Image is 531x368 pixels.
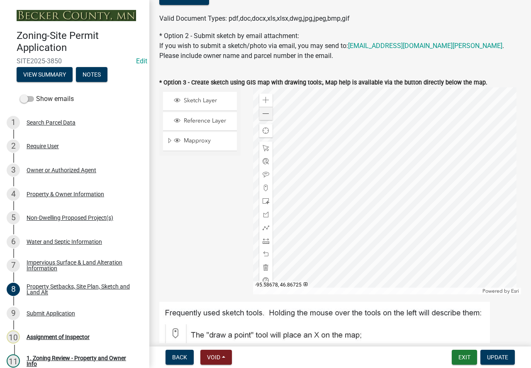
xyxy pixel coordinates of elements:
div: Assignment of Inspector [27,334,90,340]
div: Reference Layer [173,117,234,125]
div: Sketch Layer [173,97,234,105]
div: 8 [7,283,20,296]
button: Void [200,350,232,365]
h4: Zoning-Site Permit Application [17,30,143,54]
div: * Option 2 - Submit sketch by email attachment: [159,31,521,61]
a: Esri [511,288,519,294]
span: Valid Document Types: pdf,doc,docx,xls,xlsx,dwg,jpg,jpeg,bmp,gif [159,14,350,22]
span: Back [172,354,187,361]
button: Back [166,350,194,365]
div: 11 [7,354,20,368]
label: * Option 3 - Create sketch using GIS map with drawing tools:, Map help is available via the butto... [159,80,487,86]
span: SITE2025-3850 [17,57,133,65]
span: If you wish to submit a sketch/photo via email, you may send to: . Please include owner name and ... [159,42,504,60]
div: Require User [27,143,59,149]
div: 10 [7,330,20,344]
div: 7 [7,259,20,272]
div: Water and Septic Information [27,239,102,245]
span: Void [207,354,220,361]
li: Reference Layer [163,112,237,131]
span: Sketch Layer [182,97,234,104]
button: Notes [76,67,107,82]
span: Mapproxy [182,137,234,144]
div: Mapproxy [173,137,234,145]
div: Zoom out [259,107,273,120]
div: Owner or Authorized Agent [27,167,96,173]
div: Submit Application [27,310,75,316]
label: Show emails [20,94,74,104]
div: Find my location [259,124,273,137]
div: 1. Zoning Review - Property and Owner Info [27,355,136,367]
div: 9 [7,307,20,320]
div: Property & Owner Information [27,191,104,197]
div: 5 [7,211,20,224]
wm-modal-confirm: Summary [17,72,73,78]
div: Zoom in [259,94,273,107]
div: Powered by [480,288,521,294]
img: Becker County, Minnesota [17,10,136,21]
div: 2 [7,140,20,153]
div: 4 [7,188,20,201]
button: Exit [452,350,477,365]
a: Edit [136,57,147,65]
wm-modal-confirm: Notes [76,72,107,78]
span: Reference Layer [182,117,234,125]
a: [EMAIL_ADDRESS][DOMAIN_NAME][PERSON_NAME] [348,42,502,50]
li: Sketch Layer [163,92,237,111]
div: Search Parcel Data [27,120,76,125]
span: Expand [166,137,173,146]
button: Update [480,350,515,365]
div: Non-Dwelling Proposed Project(s) [27,215,113,221]
div: 3 [7,164,20,177]
span: Update [487,354,508,361]
div: Impervious Surface & Land Alteration Information [27,260,136,271]
div: Property Setbacks, Site Plan, Sketch and Land Alt [27,284,136,295]
button: View Summary [17,67,73,82]
div: 1 [7,116,20,129]
li: Mapproxy [163,132,237,151]
ul: Layer List [162,90,238,153]
wm-modal-confirm: Edit Application Number [136,57,147,65]
div: 6 [7,235,20,248]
